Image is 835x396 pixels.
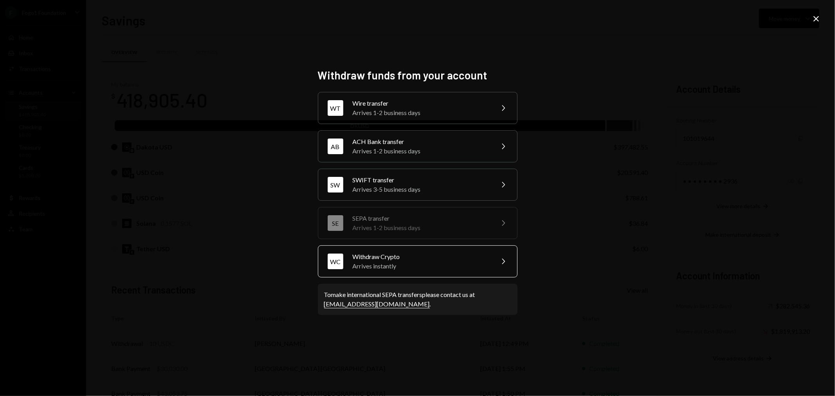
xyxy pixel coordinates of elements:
[318,68,518,83] h2: Withdraw funds from your account
[353,108,489,117] div: Arrives 1-2 business days
[353,223,489,232] div: Arrives 1-2 business days
[328,215,343,231] div: SE
[324,300,430,308] a: [EMAIL_ADDRESS][DOMAIN_NAME]
[353,214,489,223] div: SEPA transfer
[318,130,518,162] button: ABACH Bank transferArrives 1-2 business days
[324,290,511,309] div: To make international SEPA transfers please contact us at .
[353,175,489,185] div: SWIFT transfer
[328,177,343,193] div: SW
[318,169,518,201] button: SWSWIFT transferArrives 3-5 business days
[328,254,343,269] div: WC
[353,185,489,194] div: Arrives 3-5 business days
[353,261,489,271] div: Arrives instantly
[353,252,489,261] div: Withdraw Crypto
[353,99,489,108] div: Wire transfer
[318,92,518,124] button: WTWire transferArrives 1-2 business days
[318,245,518,277] button: WCWithdraw CryptoArrives instantly
[353,146,489,156] div: Arrives 1-2 business days
[328,139,343,154] div: AB
[318,207,518,239] button: SESEPA transferArrives 1-2 business days
[328,100,343,116] div: WT
[353,137,489,146] div: ACH Bank transfer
